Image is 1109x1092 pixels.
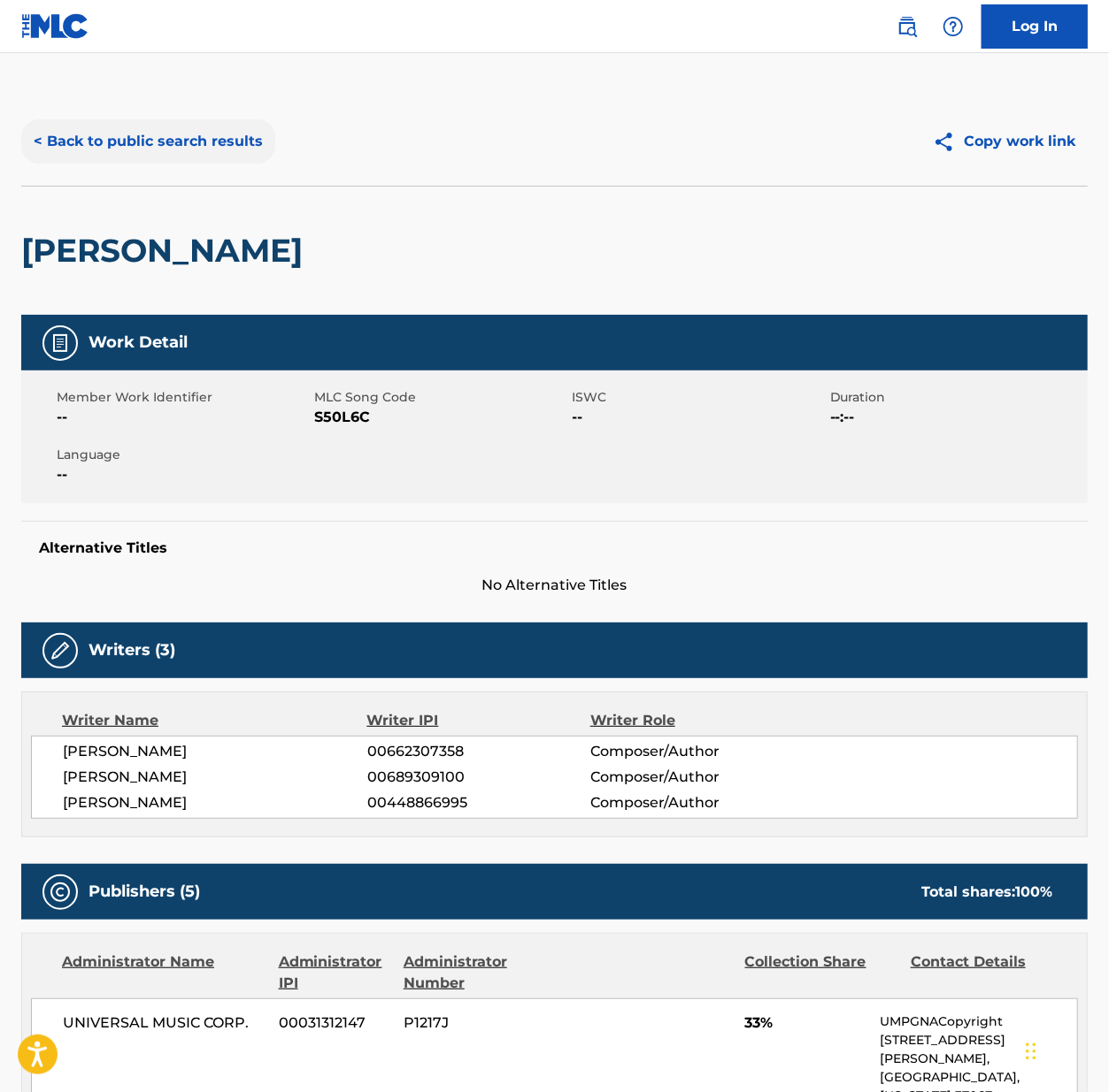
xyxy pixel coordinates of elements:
span: Composer/Author [590,741,793,762]
span: 00031312147 [279,1012,390,1034]
img: help [943,16,964,37]
img: search [897,16,918,37]
div: Writer Role [590,710,794,731]
button: Copy work link [920,119,1088,164]
h5: Work Detail [89,332,188,353]
iframe: Chat Widget [1020,1007,1109,1092]
div: Administrator Number [404,951,556,994]
span: 00448866995 [367,792,590,813]
span: [PERSON_NAME] [63,741,367,762]
span: [PERSON_NAME] [63,767,367,788]
span: ISWC [573,388,826,407]
img: MLC Logo [21,13,89,39]
span: -- [57,464,310,485]
span: P1217J [404,1012,556,1034]
div: Contact Details [911,951,1063,994]
span: 33% [744,1012,866,1034]
div: Drag [1026,1025,1036,1078]
img: Publishers [50,882,71,903]
span: 100 % [1015,883,1052,900]
h5: Publishers (5) [89,882,200,902]
span: Composer/Author [590,767,793,788]
span: [PERSON_NAME] [63,792,367,813]
span: -- [573,407,826,428]
span: UNIVERSAL MUSIC CORP. [63,1012,266,1034]
div: Total shares: [921,882,1052,903]
img: Work Detail [50,332,71,354]
span: MLC Song Code [314,388,567,407]
span: Duration [830,388,1083,407]
img: Writers [50,640,71,661]
span: Composer/Author [590,792,793,813]
span: 00662307358 [367,741,590,762]
p: [STREET_ADDRESS][PERSON_NAME], [880,1031,1077,1068]
div: Help [936,9,971,44]
span: Member Work Identifier [57,388,310,407]
span: -- [57,407,310,428]
div: Administrator IPI [279,951,390,994]
p: UMPGNACopyright [880,1012,1077,1031]
span: S50L6C [314,407,567,428]
div: Collection Share [745,951,897,994]
div: Administrator Name [62,951,266,994]
div: Writer IPI [366,710,590,731]
a: Public Search [890,9,925,44]
span: No Alternative Titles [21,575,1088,596]
span: --:-- [830,407,1083,428]
h2: [PERSON_NAME] [21,231,312,271]
div: Writer Name [62,710,366,731]
span: Language [57,446,310,464]
h5: Alternative Titles [39,539,1070,557]
button: < Back to public search results [21,119,275,164]
span: 00689309100 [367,767,590,788]
h5: Writers (3) [89,640,175,661]
a: Log In [982,4,1088,49]
img: Copy work link [933,131,964,153]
